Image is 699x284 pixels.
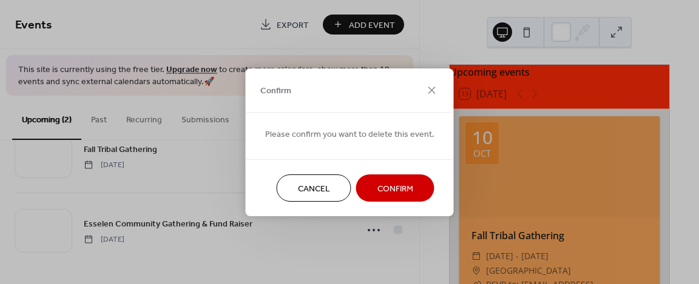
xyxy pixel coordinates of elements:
[265,128,434,140] span: Please confirm you want to delete this event.
[277,174,351,202] button: Cancel
[298,182,330,195] span: Cancel
[356,174,434,202] button: Confirm
[377,182,413,195] span: Confirm
[260,85,291,97] span: Confirm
